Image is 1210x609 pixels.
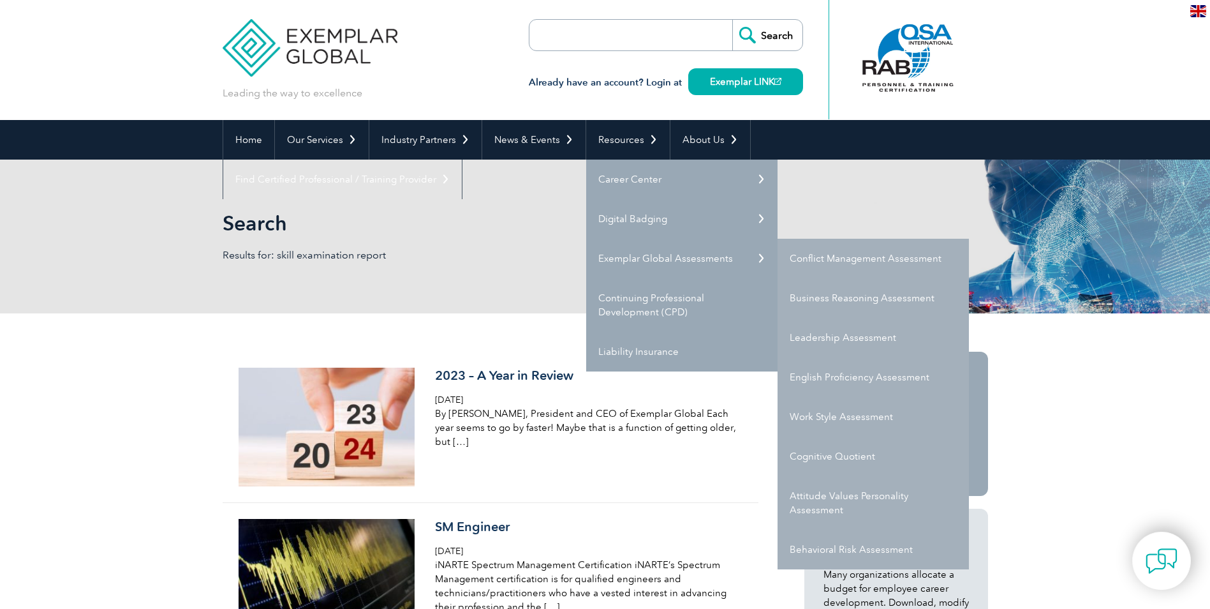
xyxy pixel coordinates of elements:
a: 2023 – A Year in Review [DATE] By [PERSON_NAME], President and CEO of Exemplar Global Each year s... [223,352,758,503]
a: Behavioral Risk Assessment [778,530,969,569]
a: About Us [670,120,750,160]
a: Conflict Management Assessment [778,239,969,278]
a: Liability Insurance [586,332,778,372]
a: Find Certified Professional / Training Provider [223,160,462,199]
h3: Already have an account? Login at [529,75,803,91]
h1: Search [223,211,712,236]
a: Industry Partners [369,120,482,160]
a: Attitude Values Personality Assessment [778,476,969,530]
a: News & Events [482,120,586,160]
h3: 2023 – A Year in Review [435,368,737,384]
a: Leadership Assessment [778,318,969,357]
span: [DATE] [435,546,463,557]
img: en [1190,5,1206,17]
a: English Proficiency Assessment [778,357,969,397]
a: Home [223,120,274,160]
p: Leading the way to excellence [223,86,362,100]
span: [DATE] [435,395,463,405]
input: Search [732,20,802,50]
a: Exemplar LINK [688,68,803,95]
a: Resources [586,120,670,160]
a: Career Center [586,160,778,199]
p: Results for: skill examination report [223,248,605,262]
img: 2023-300x202.jpg [239,368,415,486]
a: Cognitive Quotient [778,437,969,476]
a: Digital Badging [586,199,778,239]
a: Work Style Assessment [778,397,969,437]
a: Continuing Professional Development (CPD) [586,278,778,332]
p: By [PERSON_NAME], President and CEO of Exemplar Global Each year seems to go by faster! Maybe tha... [435,407,737,449]
img: open_square.png [774,78,781,85]
img: contact-chat.png [1146,545,1177,577]
a: Exemplar Global Assessments [586,239,778,278]
a: Business Reasoning Assessment [778,278,969,318]
a: Our Services [275,120,369,160]
h3: SM Engineer [435,519,737,535]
